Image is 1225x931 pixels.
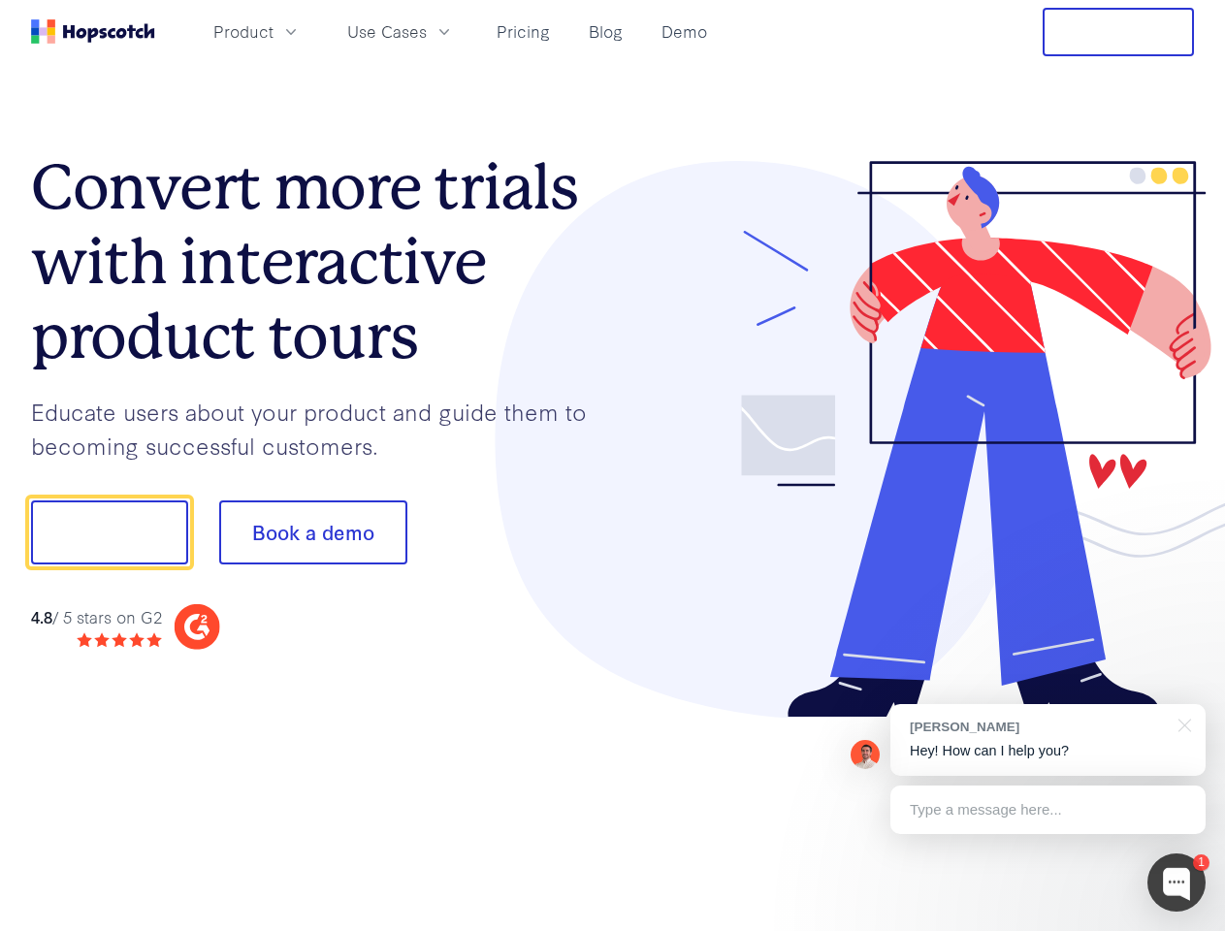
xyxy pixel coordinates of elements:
span: Use Cases [347,19,427,44]
a: Home [31,19,155,44]
a: Blog [581,16,630,48]
strong: 4.8 [31,605,52,627]
button: Show me! [31,500,188,564]
button: Free Trial [1043,8,1194,56]
button: Product [202,16,312,48]
div: 1 [1193,854,1209,871]
h1: Convert more trials with interactive product tours [31,150,613,373]
div: Type a message here... [890,786,1206,834]
button: Book a demo [219,500,407,564]
a: Demo [654,16,715,48]
button: Use Cases [336,16,466,48]
img: Mark Spera [851,740,880,769]
div: [PERSON_NAME] [910,718,1167,736]
p: Educate users about your product and guide them to becoming successful customers. [31,395,613,462]
a: Pricing [489,16,558,48]
span: Product [213,19,274,44]
div: / 5 stars on G2 [31,605,162,629]
p: Hey! How can I help you? [910,741,1186,761]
